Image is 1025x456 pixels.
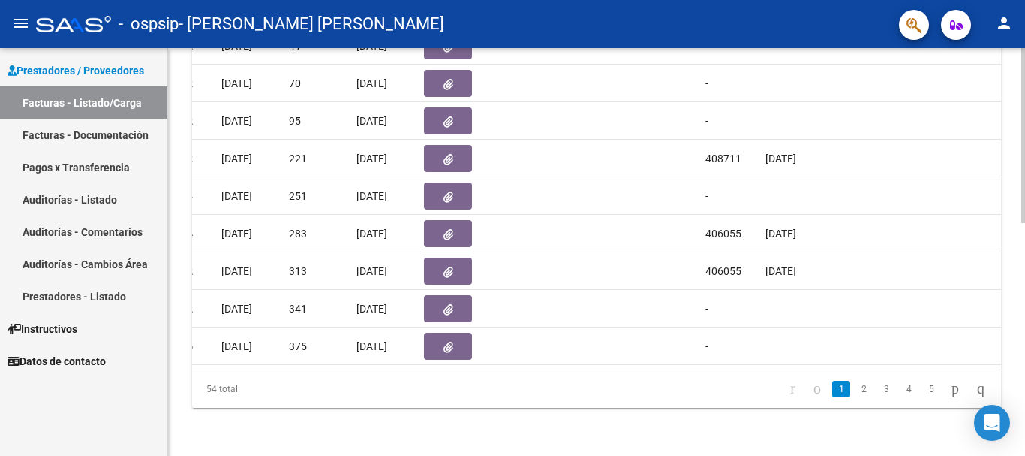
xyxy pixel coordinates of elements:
[705,228,741,240] span: 406055
[289,265,307,277] span: 313
[855,381,873,397] a: 2
[221,340,252,352] span: [DATE]
[289,77,301,89] span: 70
[705,115,708,127] span: -
[705,265,741,277] span: 406055
[221,265,252,277] span: [DATE]
[8,353,106,370] span: Datos de contacto
[356,77,387,89] span: [DATE]
[289,340,307,352] span: 375
[356,265,387,277] span: [DATE]
[356,303,387,315] span: [DATE]
[705,303,708,315] span: -
[221,190,252,202] span: [DATE]
[765,228,796,240] span: [DATE]
[974,405,1010,441] div: Open Intercom Messenger
[945,381,966,397] a: go to next page
[119,8,179,41] span: - ospsip
[289,190,307,202] span: 251
[995,14,1013,32] mat-icon: person
[765,153,796,165] span: [DATE]
[289,303,307,315] span: 341
[875,376,897,402] li: page 3
[356,228,387,240] span: [DATE]
[897,376,920,402] li: page 4
[8,321,77,337] span: Instructivos
[356,115,387,127] span: [DATE]
[705,77,708,89] span: -
[179,8,444,41] span: - [PERSON_NAME] [PERSON_NAME]
[8,62,144,79] span: Prestadores / Proveedores
[877,381,895,397] a: 3
[705,340,708,352] span: -
[221,228,252,240] span: [DATE]
[356,153,387,165] span: [DATE]
[920,376,942,402] li: page 5
[832,381,850,397] a: 1
[289,115,301,127] span: 95
[807,381,828,397] a: go to previous page
[289,153,307,165] span: 221
[289,228,307,240] span: 283
[12,14,30,32] mat-icon: menu
[705,190,708,202] span: -
[221,115,252,127] span: [DATE]
[765,265,796,277] span: [DATE]
[192,370,351,408] div: 54 total
[830,376,852,402] li: page 1
[705,153,741,165] span: 408711
[356,340,387,352] span: [DATE]
[221,77,252,89] span: [DATE]
[783,381,802,397] a: go to first page
[922,381,940,397] a: 5
[221,153,252,165] span: [DATE]
[900,381,918,397] a: 4
[970,381,991,397] a: go to last page
[356,190,387,202] span: [DATE]
[221,303,252,315] span: [DATE]
[852,376,875,402] li: page 2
